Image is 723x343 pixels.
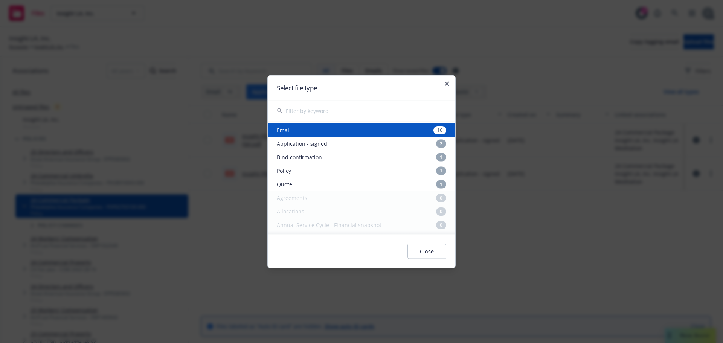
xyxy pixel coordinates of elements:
[268,177,455,191] div: Quote
[268,164,455,177] div: Policy
[436,139,446,148] div: 2
[436,153,446,161] div: 1
[436,180,446,188] div: 1
[268,137,455,150] div: Application - signed
[268,150,455,164] div: Bind confirmation
[433,126,446,134] div: 16
[268,123,455,137] div: Email
[407,244,446,259] button: Close
[268,122,455,235] div: Suggestions
[436,166,446,175] div: 1
[277,84,446,91] h2: Select file type
[286,100,446,121] input: Filter by keyword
